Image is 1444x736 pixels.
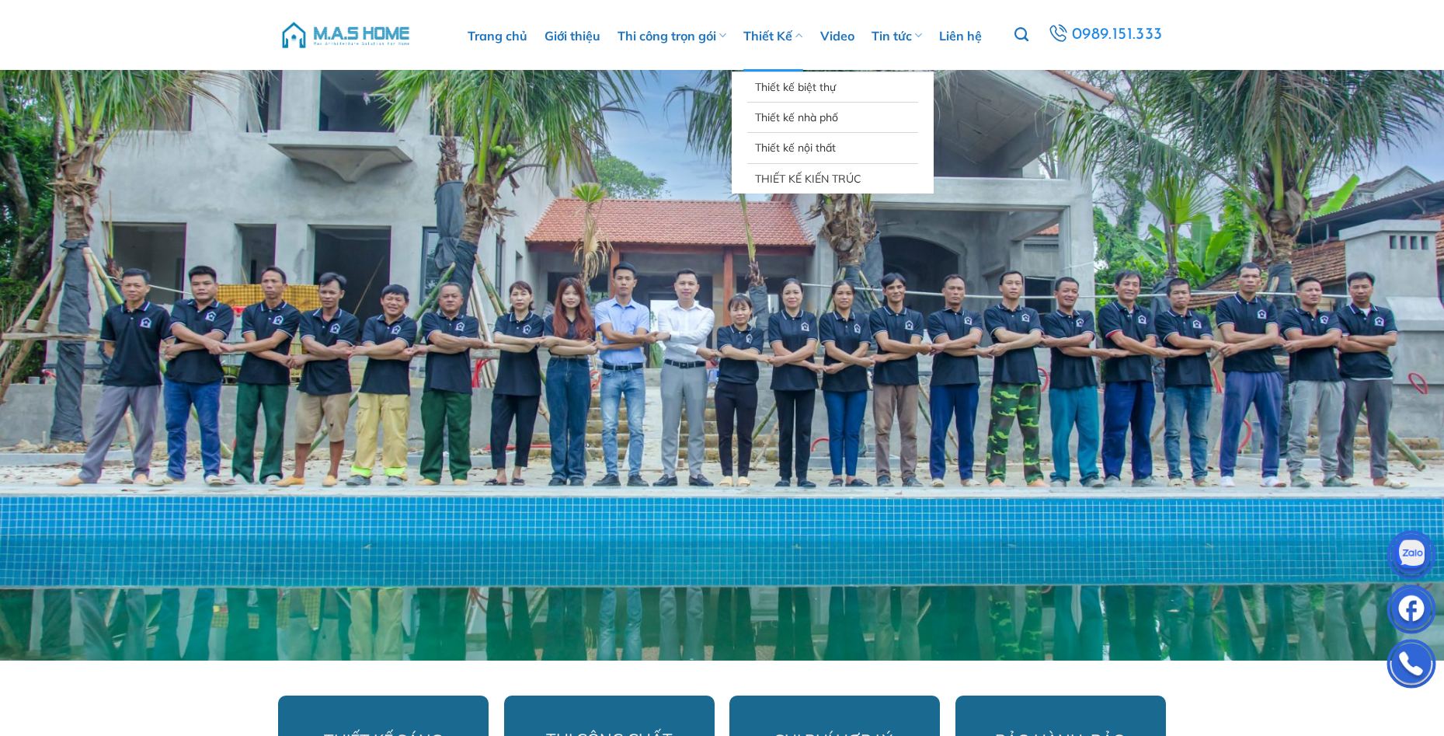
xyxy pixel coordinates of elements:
[1388,588,1435,635] img: Facebook
[1388,643,1435,689] img: Phone
[1046,21,1164,49] a: 0989.151.333
[1014,19,1028,51] a: Tìm kiếm
[755,72,910,102] a: Thiết kế biệt thự
[1072,22,1163,48] span: 0989.151.333
[1388,534,1435,581] img: Zalo
[755,103,910,132] a: Thiết kế nhà phố
[755,133,910,162] a: Thiết kế nội thất
[280,12,412,58] img: M.A.S HOME – Tổng Thầu Thiết Kế Và Xây Nhà Trọn Gói
[755,164,910,194] a: THIẾT KẾ KIẾN TRÚC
